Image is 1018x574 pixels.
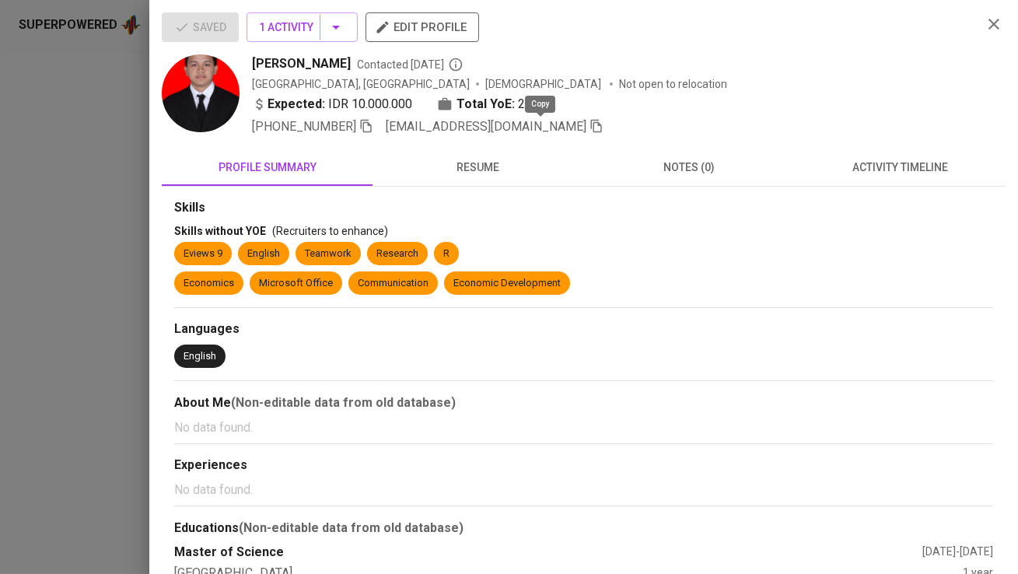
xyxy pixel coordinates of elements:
[184,349,216,364] div: English
[174,199,993,217] div: Skills
[252,95,412,114] div: IDR 10.000.000
[378,17,467,37] span: edit profile
[174,418,993,437] p: No data found.
[184,276,234,291] div: Economics
[366,20,479,33] a: edit profile
[171,158,363,177] span: profile summary
[922,545,993,558] span: [DATE] - [DATE]
[485,76,603,92] span: [DEMOGRAPHIC_DATA]
[619,76,727,92] p: Not open to relocation
[448,57,464,72] svg: By Batam recruiter
[366,12,479,42] button: edit profile
[231,395,456,410] b: (Non-editable data from old database)
[386,119,586,134] span: [EMAIL_ADDRESS][DOMAIN_NAME]
[518,95,525,114] span: 2
[593,158,785,177] span: notes (0)
[804,158,996,177] span: activity timeline
[259,18,345,37] span: 1 Activity
[184,247,222,261] div: Eviews 9
[174,457,993,474] div: Experiences
[453,276,561,291] div: Economic Development
[162,54,240,132] img: 84af6ba8d39096190ba4d6eef23ba158.jpg
[259,276,333,291] div: Microsoft Office
[252,54,351,73] span: [PERSON_NAME]
[174,519,993,537] div: Educations
[252,76,470,92] div: [GEOGRAPHIC_DATA], [GEOGRAPHIC_DATA]
[272,225,388,237] span: (Recruiters to enhance)
[457,95,515,114] b: Total YoE:
[305,247,352,261] div: Teamwork
[357,57,464,72] span: Contacted [DATE]
[174,394,993,412] div: About Me
[174,320,993,338] div: Languages
[247,247,280,261] div: English
[247,12,358,42] button: 1 Activity
[382,158,574,177] span: resume
[376,247,418,261] div: Research
[358,276,429,291] div: Communication
[174,481,993,499] p: No data found.
[174,225,266,237] span: Skills without YOE
[174,544,922,562] div: Master of Science
[443,247,450,261] div: R
[268,95,325,114] b: Expected:
[252,119,356,134] span: [PHONE_NUMBER]
[239,520,464,535] b: (Non-editable data from old database)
